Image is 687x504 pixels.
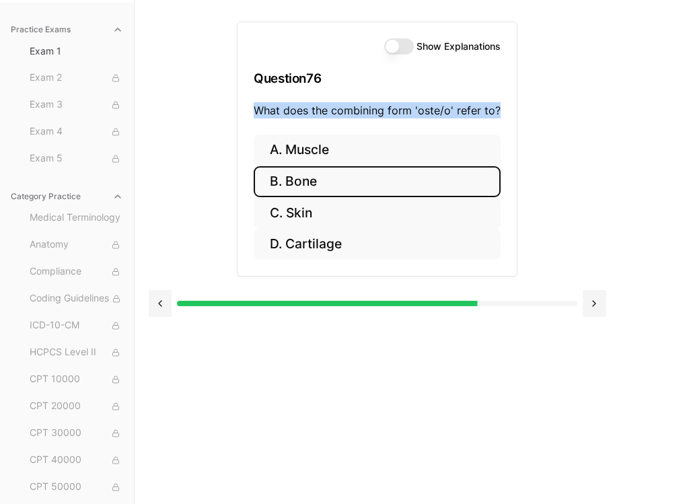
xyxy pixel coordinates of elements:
button: C. Skin [254,197,501,229]
span: CPT 20000 [30,399,123,414]
button: Coding Guidelines [24,288,129,310]
button: Exam 3 [24,94,129,116]
button: Medical Terminology [24,207,129,229]
button: Exam 4 [24,121,129,143]
span: CPT 30000 [30,426,123,441]
button: Exam 1 [24,40,129,62]
p: What does the combining form 'oste/o' refer to? [254,102,501,118]
span: Compliance [30,264,123,279]
button: Practice Exams [5,19,129,40]
button: CPT 20000 [24,396,129,417]
button: Category Practice [5,186,129,207]
button: Exam 2 [24,67,129,89]
button: D. Cartilage [254,229,501,260]
button: HCPCS Level II [24,342,129,363]
button: CPT 50000 [24,476,129,498]
span: Exam 3 [30,98,123,112]
span: Coding Guidelines [30,291,123,306]
span: Exam 2 [30,71,123,85]
button: Anatomy [24,234,129,256]
span: CPT 40000 [30,453,123,468]
span: HCPCS Level II [30,345,123,360]
h3: Question 76 [254,59,501,98]
button: A. Muscle [254,135,501,166]
span: Exam 5 [30,151,123,166]
span: CPT 50000 [30,480,123,495]
button: Exam 5 [24,148,129,170]
span: Anatomy [30,238,123,252]
span: Exam 4 [30,124,123,139]
label: Show Explanations [417,42,501,51]
span: Medical Terminology [30,211,123,225]
span: Exam 1 [30,44,123,58]
span: ICD-10-CM [30,318,123,333]
button: Compliance [24,261,129,283]
span: CPT 10000 [30,372,123,387]
button: ICD-10-CM [24,315,129,336]
button: CPT 30000 [24,423,129,444]
button: CPT 40000 [24,449,129,471]
button: CPT 10000 [24,369,129,390]
button: B. Bone [254,166,501,198]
